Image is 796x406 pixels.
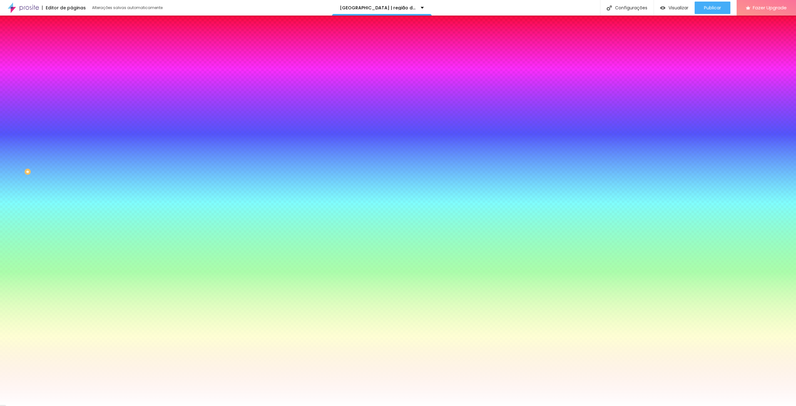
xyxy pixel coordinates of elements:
[704,5,721,10] span: Publicar
[753,5,787,10] span: Fazer Upgrade
[92,6,164,10] div: Alterações salvas automaticamente
[340,6,416,10] p: [GEOGRAPHIC_DATA] | região dos [GEOGRAPHIC_DATA]
[607,5,612,11] img: Icone
[42,6,86,10] div: Editor de páginas
[695,2,730,14] button: Publicar
[654,2,695,14] button: Visualizar
[660,5,665,11] img: view-1.svg
[669,5,688,10] span: Visualizar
